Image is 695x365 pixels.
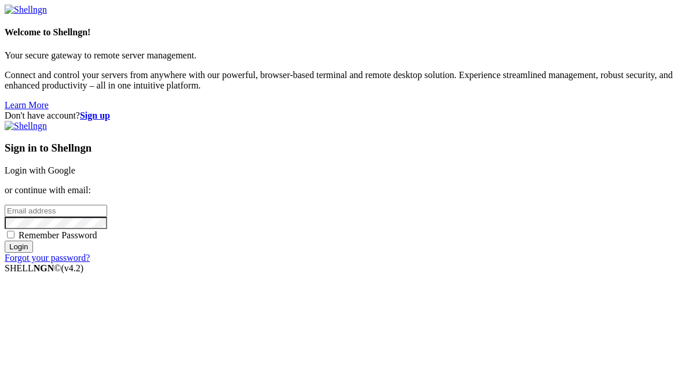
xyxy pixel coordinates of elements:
div: Don't have account? [5,110,690,121]
h3: Sign in to Shellngn [5,142,690,154]
input: Email address [5,205,107,217]
b: NGN [34,263,54,273]
input: Login [5,241,33,253]
a: Login with Google [5,165,75,175]
p: Your secure gateway to remote server management. [5,50,690,61]
a: Learn More [5,100,49,110]
a: Sign up [80,110,110,120]
span: Remember Password [19,230,97,240]
span: SHELL © [5,263,83,273]
p: or continue with email: [5,185,690,196]
img: Shellngn [5,5,47,15]
input: Remember Password [7,231,14,238]
h4: Welcome to Shellngn! [5,27,690,38]
a: Forgot your password? [5,253,90,263]
p: Connect and control your servers from anywhere with our powerful, browser-based terminal and remo... [5,70,690,91]
span: 4.2.0 [61,263,84,273]
img: Shellngn [5,121,47,131]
